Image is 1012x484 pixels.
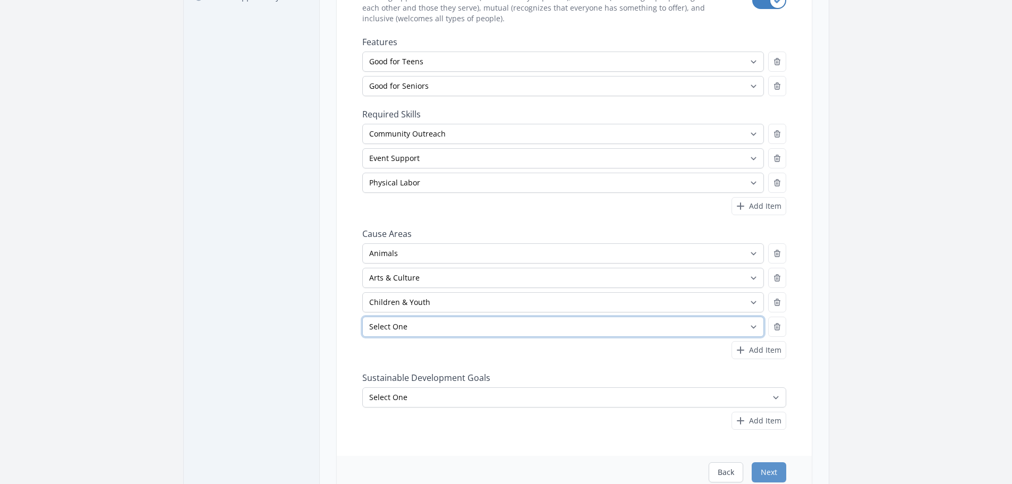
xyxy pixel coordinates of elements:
[752,462,786,482] button: Next
[732,197,786,215] button: Add Item
[362,109,786,120] label: Required Skills
[709,462,743,482] button: Back
[362,37,786,47] label: Features
[749,201,781,211] span: Add Item
[749,415,781,426] span: Add Item
[732,341,786,359] button: Add Item
[362,372,786,383] label: Sustainable Development Goals
[749,345,781,355] span: Add Item
[732,412,786,430] button: Add Item
[362,228,786,239] label: Cause Areas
